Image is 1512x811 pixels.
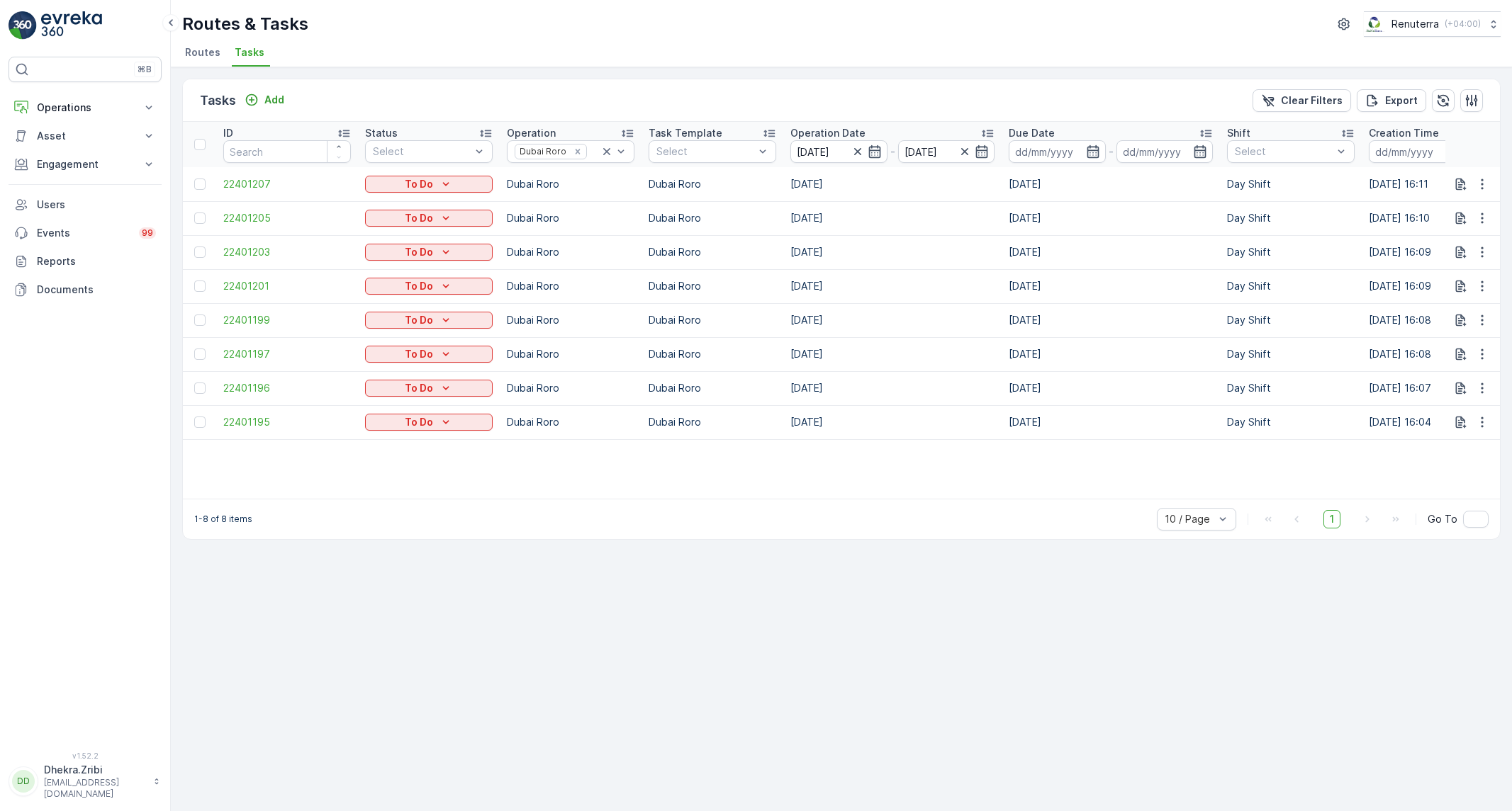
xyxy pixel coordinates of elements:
button: To Do [365,380,493,397]
p: Users [37,198,156,212]
div: Toggle Row Selected [194,314,206,326]
p: Select [656,144,754,159]
p: Events [37,226,130,240]
span: 22401201 [223,279,351,293]
div: Toggle Row Selected [194,348,206,360]
p: Dubai Roro [507,279,634,293]
a: 22401199 [223,313,351,327]
p: To Do [405,347,433,361]
p: Dubai Roro [649,279,776,293]
div: Remove Dubai Roro [570,146,586,157]
td: [DATE] [783,405,1002,439]
p: Day Shift [1227,279,1355,293]
p: Dubai Roro [507,313,634,327]
p: Dubai Roro [649,211,776,225]
td: [DATE] [1002,405,1220,439]
p: 1-8 of 8 items [194,514,252,525]
p: Day Shift [1227,381,1355,395]
p: Dubai Roro [507,347,634,361]
div: DD [12,770,35,793]
div: Dubai Roro [515,144,569,158]
button: To Do [365,244,493,261]
button: To Do [365,210,493,227]
img: logo_light-DOdMpM7g.png [41,11,102,40]
p: Operation [507,126,556,140]
p: Day Shift [1227,415,1355,429]
td: [DATE] [1002,303,1220,337]
p: Day Shift [1227,177,1355,191]
button: Add [239,91,290,108]
a: Documents [9,276,162,304]
a: 22401195 [223,415,351,429]
p: Operations [37,101,133,115]
td: [DATE] [1002,201,1220,235]
input: dd/mm/yyyy [1116,140,1214,163]
button: Engagement [9,150,162,178]
td: [DATE] [783,167,1002,201]
td: [DATE] [1002,269,1220,303]
p: Add [264,93,284,107]
p: Day Shift [1227,347,1355,361]
p: Day Shift [1227,313,1355,327]
p: Shift [1227,126,1250,140]
p: Reports [37,254,156,268]
button: To Do [365,278,493,295]
p: Asset [37,129,133,143]
td: [DATE] [783,337,1002,371]
button: To Do [365,312,493,329]
input: dd/mm/yyyy [898,140,995,163]
td: [DATE] [1002,167,1220,201]
div: Toggle Row Selected [194,382,206,394]
a: 22401196 [223,381,351,395]
p: To Do [405,313,433,327]
span: 22401197 [223,347,351,361]
button: Asset [9,122,162,150]
p: 99 [142,227,153,239]
p: To Do [405,415,433,429]
p: ID [223,126,233,140]
button: Operations [9,93,162,122]
td: [DATE] [783,201,1002,235]
input: dd/mm/yyyy [1009,140,1106,163]
p: Task Template [649,126,722,140]
td: [DATE] [783,371,1002,405]
p: Engagement [37,157,133,171]
td: [DATE] [1002,235,1220,269]
p: Dubai Roro [649,381,776,395]
p: Creation Time [1369,126,1439,140]
p: Dubai Roro [649,313,776,327]
p: To Do [405,381,433,395]
p: Dubai Roro [507,245,634,259]
p: Select [1235,144,1333,159]
p: Clear Filters [1281,93,1343,108]
p: Renuterra [1391,17,1439,31]
span: 22401203 [223,245,351,259]
p: Tasks [200,91,236,110]
p: ( +04:00 ) [1445,18,1481,30]
button: To Do [365,414,493,431]
span: Tasks [235,45,264,59]
input: dd/mm/yyyy [790,140,887,163]
p: Dubai Roro [507,177,634,191]
p: ⌘B [138,64,152,75]
p: Documents [37,283,156,297]
p: [EMAIL_ADDRESS][DOMAIN_NAME] [44,777,146,800]
button: Clear Filters [1253,89,1351,112]
p: Dubai Roro [507,211,634,225]
p: Dubai Roro [507,381,634,395]
p: Dubai Roro [649,347,776,361]
input: dd/mm/yyyy [1369,140,1466,163]
input: Search [223,140,351,163]
a: Events99 [9,219,162,247]
p: Dhekra.Zribi [44,763,146,777]
button: Export [1357,89,1426,112]
p: Day Shift [1227,245,1355,259]
a: 22401205 [223,211,351,225]
td: [DATE] [1002,337,1220,371]
td: [DATE] [783,303,1002,337]
p: Day Shift [1227,211,1355,225]
span: 22401207 [223,177,351,191]
img: logo [9,11,37,40]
